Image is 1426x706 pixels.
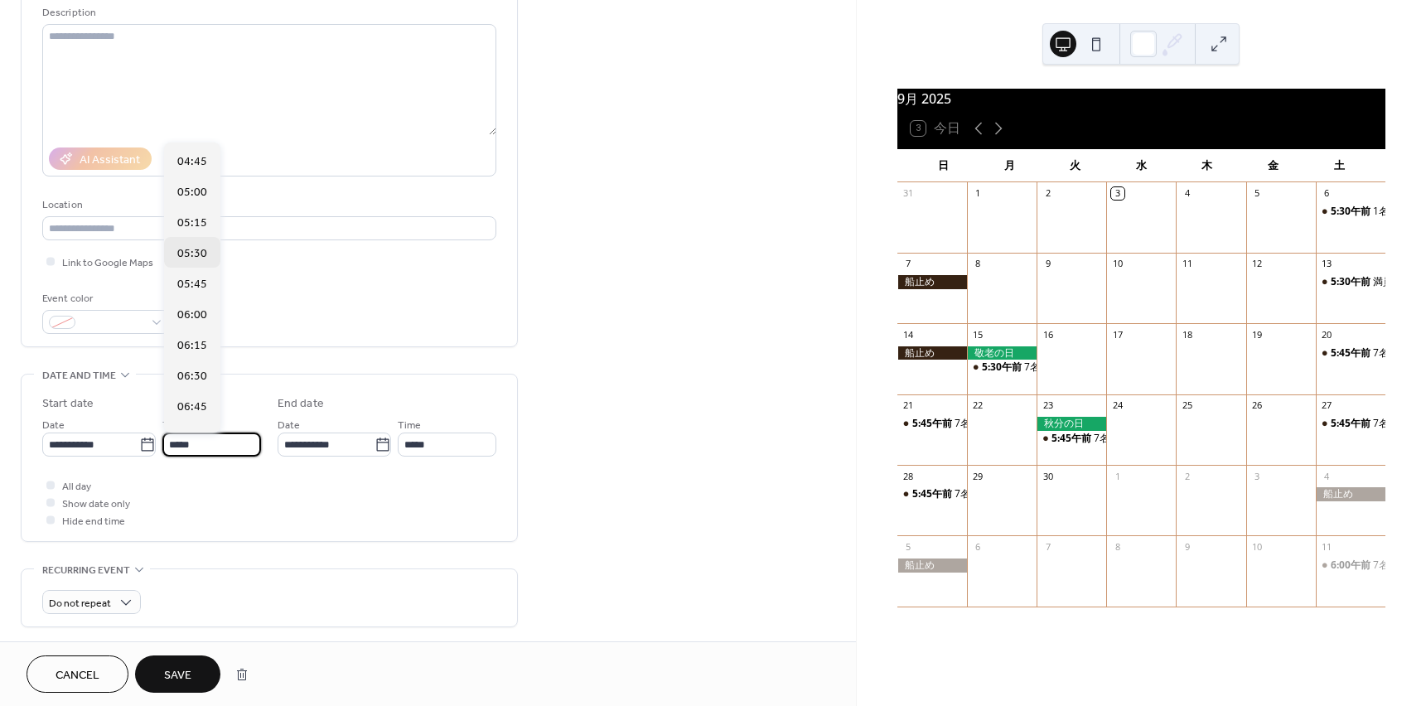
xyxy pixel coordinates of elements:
div: 27 [1321,399,1333,412]
span: 04:45 [177,153,207,171]
div: 22 [972,399,984,412]
span: Hide end time [62,513,125,530]
div: 9 [1181,540,1193,553]
span: Cancel [56,667,99,684]
span: 5:30午前 [1331,205,1373,219]
div: 船止め [1316,487,1385,501]
div: 1名様募集中 [1316,205,1385,219]
div: 木 [1174,149,1240,182]
div: 秋分の日 [1037,417,1106,431]
div: 10 [1111,258,1124,270]
span: Show date only [62,496,130,513]
div: 3 [1251,470,1264,482]
span: Link to Google Maps [62,254,153,272]
div: 5 [902,540,915,553]
div: 16 [1042,328,1054,341]
div: 6 [972,540,984,553]
span: Save [164,667,191,684]
div: 29 [972,470,984,482]
div: 17 [1111,328,1124,341]
div: 金 [1240,149,1307,182]
span: 5:30午前 [1331,275,1373,289]
div: 3 [1111,187,1124,200]
span: 5:45午前 [912,417,955,431]
span: Date [42,417,65,434]
div: 満員御礼 [1316,275,1385,289]
div: Event color [42,290,167,307]
div: 6 [1321,187,1333,200]
div: 20 [1321,328,1333,341]
div: 7名様募集中 [1037,432,1106,446]
span: Do not repeat [49,594,111,613]
div: 11 [1181,258,1193,270]
div: 2 [1042,187,1054,200]
button: Cancel [27,655,128,693]
span: All day [62,478,91,496]
span: 05:00 [177,184,207,201]
div: 8 [972,258,984,270]
div: 25 [1181,399,1193,412]
div: 1 [972,187,984,200]
div: 21 [902,399,915,412]
div: 5 [1251,187,1264,200]
div: 8 [1111,540,1124,553]
div: 7名様募集中 [897,487,967,501]
div: 10 [1251,540,1264,553]
div: 30 [1042,470,1054,482]
span: 5:30午前 [982,360,1024,375]
span: 06:45 [177,399,207,416]
div: 1 [1111,470,1124,482]
div: 7名様募集中 [955,487,1010,501]
div: 月 [976,149,1042,182]
div: 敬老の日 [967,346,1037,360]
span: 5:45午前 [1331,417,1373,431]
div: 14 [902,328,915,341]
div: 12 [1251,258,1264,270]
div: 7 [1042,540,1054,553]
div: 9月 2025 [897,89,1385,109]
div: End date [278,395,324,413]
div: 4 [1321,470,1333,482]
div: 7名様募集中 [1316,346,1385,360]
span: 07:00 [177,429,207,447]
div: 7名様募集中 [1316,417,1385,431]
div: Location [42,196,493,214]
div: 26 [1251,399,1264,412]
span: Date and time [42,367,116,384]
div: 7名様募集中 [1094,432,1149,446]
div: Description [42,4,493,22]
div: 水 [1108,149,1174,182]
span: 6:00午前 [1331,559,1373,573]
div: 7名様募集中 [1316,559,1385,573]
span: 05:30 [177,245,207,263]
div: 船止め [897,275,967,289]
span: 5:45午前 [912,487,955,501]
div: 31 [902,187,915,200]
span: 5:45午前 [1051,432,1094,446]
span: 05:15 [177,215,207,232]
span: 05:45 [177,276,207,293]
div: 13 [1321,258,1333,270]
div: 18 [1181,328,1193,341]
span: 5:45午前 [1331,346,1373,360]
div: 7名様募集中 [1024,360,1080,375]
div: 19 [1251,328,1264,341]
span: Time [162,417,186,434]
span: 06:00 [177,307,207,324]
span: Recurring event [42,562,130,579]
div: 23 [1042,399,1054,412]
div: 7名様募集中 [897,417,967,431]
div: 日 [911,149,977,182]
div: 7名様募集中 [967,360,1037,375]
div: 船止め [897,559,967,573]
div: 28 [902,470,915,482]
div: 7名様募集中 [955,417,1010,431]
span: Time [398,417,421,434]
span: Date [278,417,300,434]
span: 06:15 [177,337,207,355]
div: 4 [1181,187,1193,200]
div: 土 [1306,149,1372,182]
div: 24 [1111,399,1124,412]
button: Save [135,655,220,693]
